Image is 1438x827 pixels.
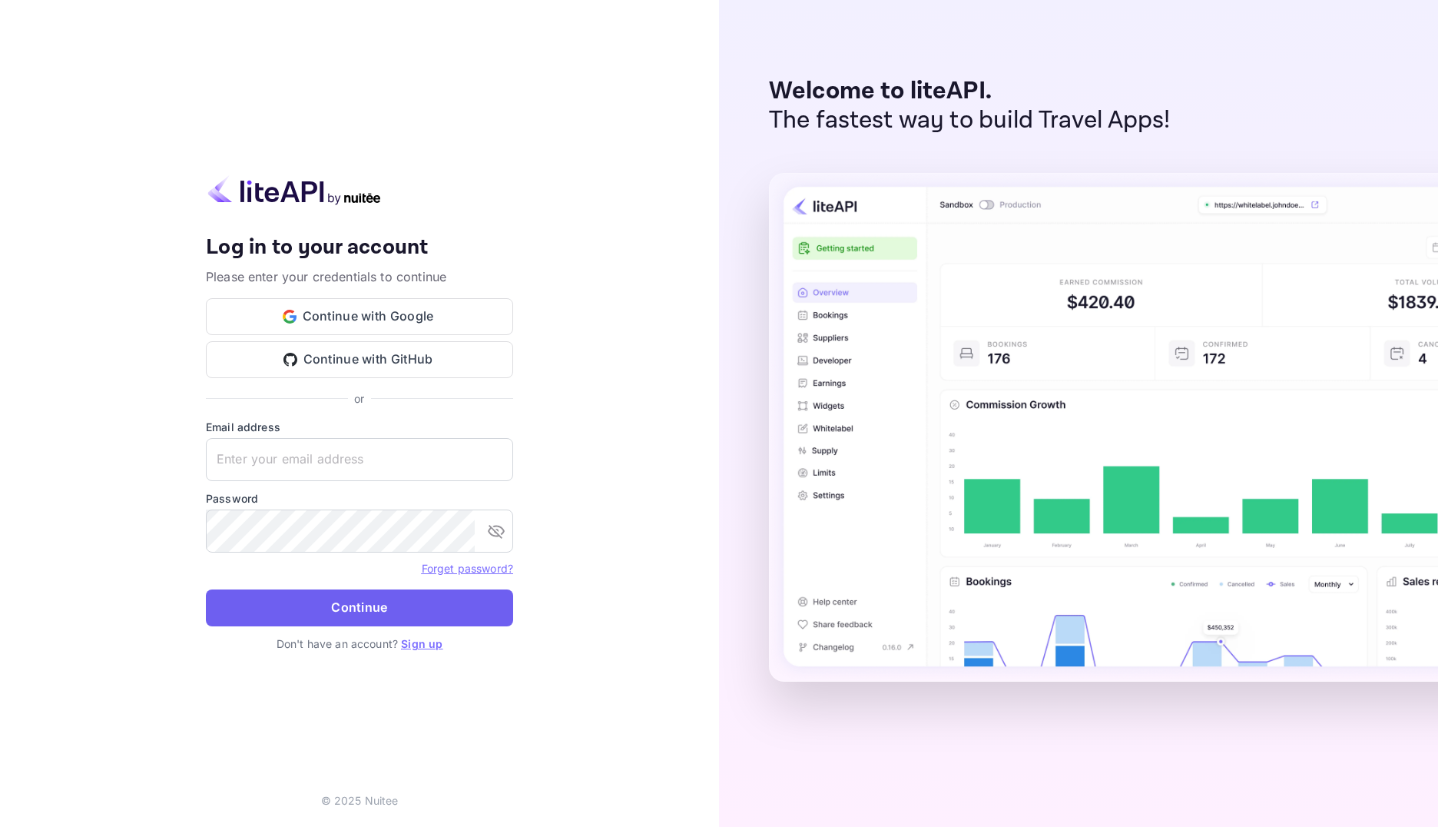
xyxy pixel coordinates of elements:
a: Sign up [401,637,442,650]
button: toggle password visibility [481,516,512,546]
button: Continue [206,590,513,626]
button: Continue with Google [206,298,513,335]
input: Enter your email address [206,438,513,481]
p: © 2025 Nuitee [321,792,399,809]
a: Forget password? [422,562,513,575]
p: The fastest way to build Travel Apps! [769,106,1171,135]
p: or [354,390,364,407]
p: Welcome to liteAPI. [769,77,1171,106]
p: Please enter your credentials to continue [206,267,513,286]
label: Email address [206,419,513,435]
a: Forget password? [422,560,513,576]
p: Don't have an account? [206,636,513,652]
label: Password [206,490,513,506]
h4: Log in to your account [206,234,513,261]
button: Continue with GitHub [206,341,513,378]
img: liteapi [206,175,383,205]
